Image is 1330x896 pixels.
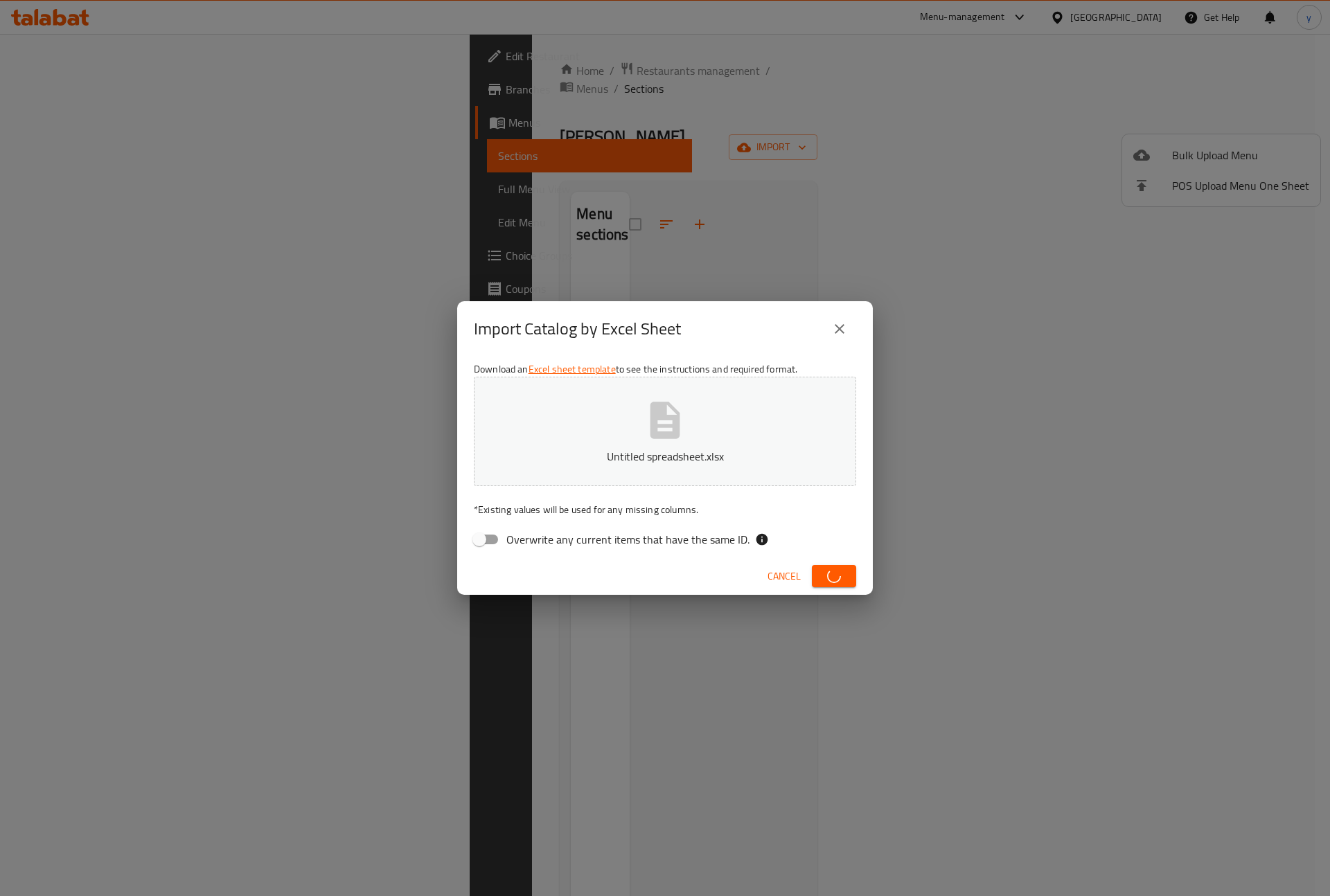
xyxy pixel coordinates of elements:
p: Untitled spreadsheet.xlsx [495,448,835,465]
h2: Import Catalog by Excel Sheet [474,318,681,340]
button: close [823,312,856,346]
a: Excel sheet template [529,360,616,378]
div: Download an to see the instructions and required format. [457,357,873,557]
span: Overwrite any current items that have the same ID. [506,531,750,548]
button: Cancel [762,564,806,589]
span: Cancel [768,568,801,585]
svg: If the overwrite option isn't selected, then the items that match an existing ID will be ignored ... [755,532,769,546]
p: Existing values will be used for any missing columns. [474,503,856,517]
button: Untitled spreadsheet.xlsx [474,377,856,486]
